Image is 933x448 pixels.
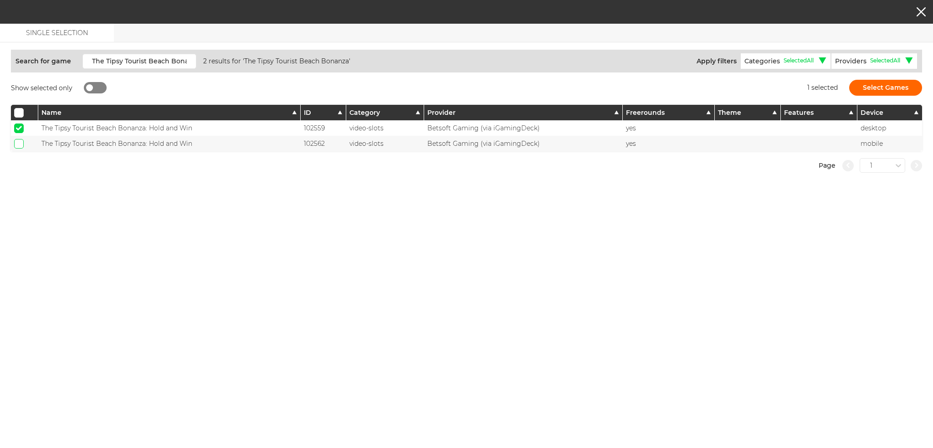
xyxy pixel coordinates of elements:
[38,106,300,120] button: Name
[835,57,866,65] span: Providers
[693,53,740,69] span: Apply filters
[11,84,72,92] span: Show selected only
[346,106,424,120] button: Category
[744,57,780,65] span: Categories
[870,57,900,65] span: Selected All
[857,106,922,120] button: Device
[424,136,622,151] div: Betsoft Gaming (via iGamingDeck)
[857,136,922,151] div: mobile
[870,162,872,170] div: 1
[82,54,196,69] input: Game name
[301,120,346,136] div: 102559
[623,106,714,120] button: Freerounds
[623,136,715,151] div: yes
[781,106,857,120] button: Features
[15,57,71,65] span: Search for game
[346,120,425,136] div: video-slots
[715,106,780,120] button: Theme
[784,57,814,65] span: Selected All
[849,80,922,96] button: Select Games
[38,136,300,151] div: The Tipsy Tourist Beach Bonanza: Hold and Win
[203,57,350,65] span: 2 results for 'The Tipsy Tourist Beach Bonanza'
[38,120,300,136] div: The Tipsy Tourist Beach Bonanza: Hold and Win
[857,120,922,136] div: desktop
[346,136,425,151] div: video-slots
[301,136,346,151] div: 102562
[807,83,838,92] span: 1 selected
[301,106,346,120] button: ID
[424,106,622,120] button: Provider
[819,158,836,173] span: Page
[424,120,622,136] div: Betsoft Gaming (via iGamingDeck)
[623,120,715,136] div: yes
